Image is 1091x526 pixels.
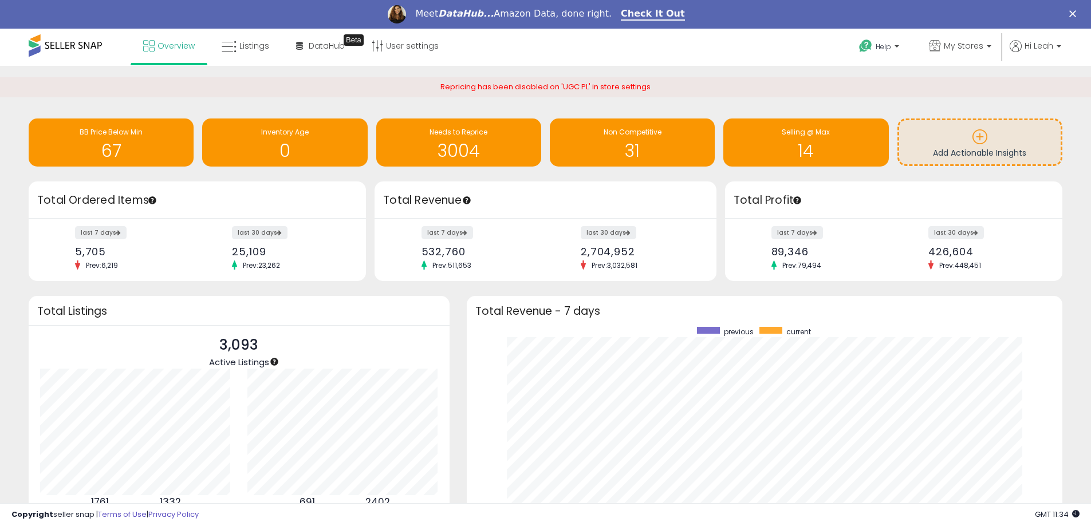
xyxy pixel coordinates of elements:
[34,141,188,160] h1: 67
[376,118,541,167] a: Needs to Reprice 3004
[309,40,345,52] span: DataHub
[724,327,754,337] span: previous
[382,141,535,160] h1: 3004
[135,29,203,63] a: Overview
[550,118,715,167] a: Non Competitive 31
[581,226,636,239] label: last 30 days
[383,192,708,208] h3: Total Revenue
[269,357,279,367] div: Tooltip anchor
[928,226,984,239] label: last 30 days
[157,40,195,52] span: Overview
[11,509,199,520] div: seller snap | |
[209,334,269,356] p: 3,093
[933,147,1026,159] span: Add Actionable Insights
[363,29,447,63] a: User settings
[98,509,147,520] a: Terms of Use
[261,127,309,137] span: Inventory Age
[91,495,109,509] b: 1761
[858,39,873,53] i: Get Help
[792,195,802,205] div: Tooltip anchor
[462,195,472,205] div: Tooltip anchor
[734,192,1054,208] h3: Total Profit
[621,8,685,21] a: Check It Out
[786,327,811,337] span: current
[934,260,987,270] span: Prev: 448,451
[208,141,361,160] h1: 0
[75,246,189,258] div: 5,705
[80,127,143,137] span: BB Price Below Min
[75,226,127,239] label: last 7 days
[37,307,441,315] h3: Total Listings
[80,260,124,270] span: Prev: 6,219
[232,226,287,239] label: last 30 days
[604,127,661,137] span: Non Competitive
[777,260,827,270] span: Prev: 79,494
[920,29,1000,66] a: My Stores
[287,29,353,63] a: DataHub
[475,307,1054,315] h3: Total Revenue - 7 days
[556,141,709,160] h1: 31
[581,246,696,258] div: 2,704,952
[415,8,612,19] div: Meet Amazon Data, done right.
[209,356,269,368] span: Active Listings
[876,42,891,52] span: Help
[928,246,1042,258] div: 426,604
[148,509,199,520] a: Privacy Policy
[202,118,367,167] a: Inventory Age 0
[422,246,537,258] div: 532,760
[11,509,53,520] strong: Copyright
[729,141,883,160] h1: 14
[213,29,278,63] a: Listings
[440,81,651,92] span: Repricing has been disabled on 'UGC PL' in store settings
[771,226,823,239] label: last 7 days
[1069,10,1081,17] div: Close
[430,127,487,137] span: Needs to Reprice
[1035,509,1080,520] span: 2025-08-18 11:34 GMT
[365,495,390,509] b: 2402
[422,226,473,239] label: last 7 days
[586,260,643,270] span: Prev: 3,032,581
[239,40,269,52] span: Listings
[723,118,888,167] a: Selling @ Max 14
[1025,40,1053,52] span: Hi Leah
[237,260,286,270] span: Prev: 23,262
[29,118,194,167] a: BB Price Below Min 67
[1010,40,1061,66] a: Hi Leah
[427,260,477,270] span: Prev: 511,653
[438,8,494,19] i: DataHub...
[300,495,315,509] b: 691
[771,246,885,258] div: 89,346
[232,246,346,258] div: 25,109
[147,195,157,205] div: Tooltip anchor
[850,30,911,66] a: Help
[344,34,364,46] div: Tooltip anchor
[899,120,1061,164] a: Add Actionable Insights
[37,192,357,208] h3: Total Ordered Items
[782,127,830,137] span: Selling @ Max
[388,5,406,23] img: Profile image for Georgie
[944,40,983,52] span: My Stores
[160,495,181,509] b: 1332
